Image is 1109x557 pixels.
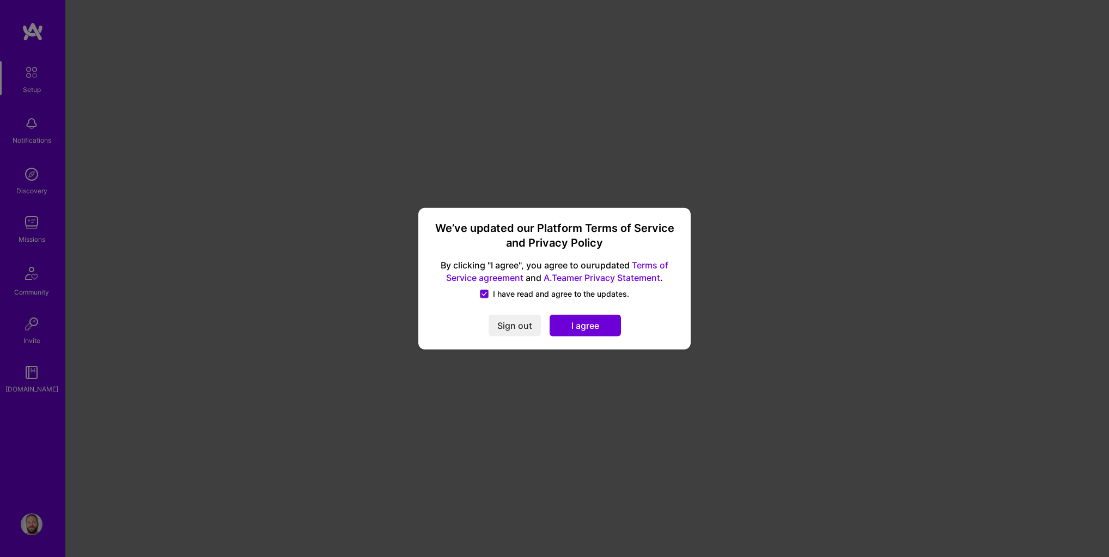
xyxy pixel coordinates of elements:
[431,259,678,284] span: By clicking "I agree", you agree to our updated and .
[550,315,621,336] button: I agree
[544,272,660,283] a: A.Teamer Privacy Statement
[431,221,678,250] h3: We’ve updated our Platform Terms of Service and Privacy Policy
[493,289,629,299] span: I have read and agree to the updates.
[489,315,541,336] button: Sign out
[446,260,668,283] a: Terms of Service agreement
